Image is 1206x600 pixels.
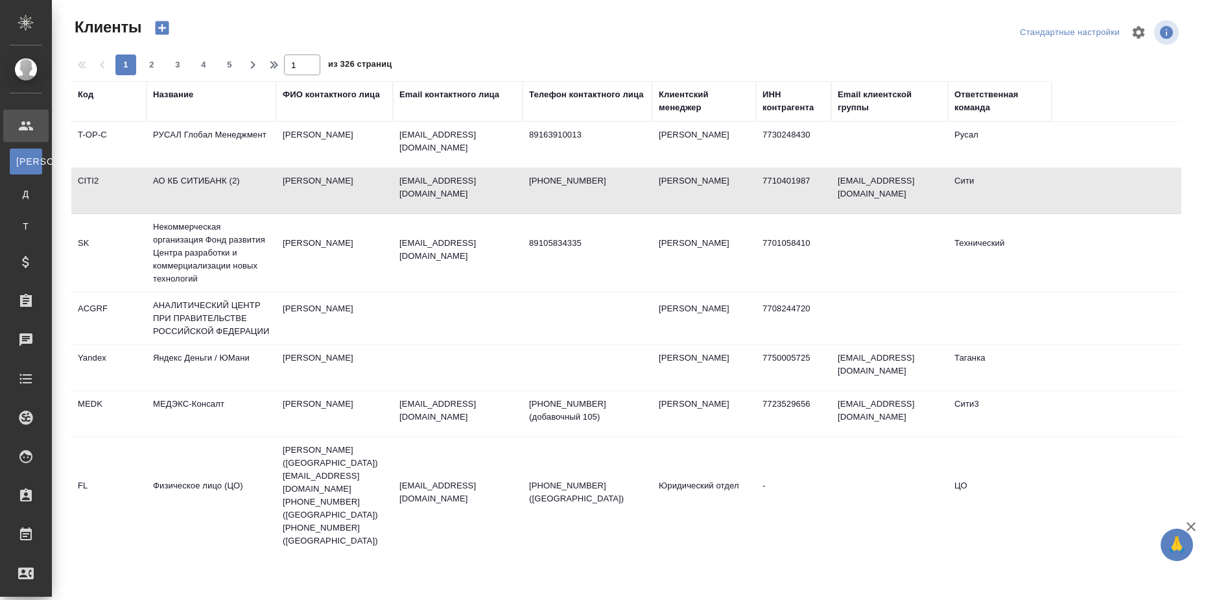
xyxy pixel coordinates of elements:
[954,88,1045,114] div: Ответственная команда
[399,398,516,424] p: [EMAIL_ADDRESS][DOMAIN_NAME]
[153,88,193,101] div: Название
[1017,23,1123,43] div: split button
[16,220,36,233] span: Т
[78,88,93,101] div: Код
[399,237,516,263] p: [EMAIL_ADDRESS][DOMAIN_NAME]
[756,230,831,276] td: 7701058410
[167,58,188,71] span: 3
[529,128,646,141] p: 89163910013
[831,168,948,213] td: [EMAIL_ADDRESS][DOMAIN_NAME]
[1161,529,1193,561] button: 🙏
[529,398,646,424] p: [PHONE_NUMBER] (добавочный 105)
[276,168,393,213] td: [PERSON_NAME]
[71,17,141,38] span: Клиенты
[756,473,831,518] td: -
[399,479,516,505] p: [EMAIL_ADDRESS][DOMAIN_NAME]
[71,122,147,167] td: T-OP-C
[948,122,1052,167] td: Русал
[276,296,393,341] td: [PERSON_NAME]
[1123,17,1154,48] span: Настроить таблицу
[831,345,948,390] td: [EMAIL_ADDRESS][DOMAIN_NAME]
[147,473,276,518] td: Физическое лицо (ЦО)
[948,391,1052,437] td: Сити3
[652,473,756,518] td: Юридический отдел
[831,391,948,437] td: [EMAIL_ADDRESS][DOMAIN_NAME]
[948,345,1052,390] td: Таганка
[147,391,276,437] td: МЕДЭКС-Консалт
[529,174,646,187] p: [PHONE_NUMBER]
[16,187,36,200] span: Д
[167,54,188,75] button: 3
[756,296,831,341] td: 7708244720
[219,54,240,75] button: 5
[71,168,147,213] td: CITI2
[652,168,756,213] td: [PERSON_NAME]
[141,54,162,75] button: 2
[756,168,831,213] td: 7710401987
[147,345,276,390] td: Яндекс Деньги / ЮМани
[71,473,147,518] td: FL
[147,122,276,167] td: РУСАЛ Глобал Менеджмент
[763,88,825,114] div: ИНН контрагента
[529,88,644,101] div: Телефон контактного лица
[147,293,276,344] td: АНАЛИТИЧЕСКИЙ ЦЕНТР ПРИ ПРАВИТЕЛЬСТВЕ РОССИЙСКОЙ ФЕДЕРАЦИИ
[652,296,756,341] td: [PERSON_NAME]
[529,479,646,505] p: [PHONE_NUMBER] ([GEOGRAPHIC_DATA])
[283,88,380,101] div: ФИО контактного лица
[219,58,240,71] span: 5
[10,181,42,207] a: Д
[193,58,214,71] span: 4
[838,88,941,114] div: Email клиентской группы
[652,230,756,276] td: [PERSON_NAME]
[10,213,42,239] a: Т
[147,168,276,213] td: АО КБ СИТИБАНК (2)
[1154,20,1181,45] span: Посмотреть информацию
[10,149,42,174] a: [PERSON_NAME]
[71,230,147,276] td: SK
[652,391,756,437] td: [PERSON_NAME]
[948,168,1052,213] td: Сити
[948,230,1052,276] td: Технический
[652,345,756,390] td: [PERSON_NAME]
[276,230,393,276] td: [PERSON_NAME]
[756,122,831,167] td: 7730248430
[147,214,276,292] td: Некоммерческая организация Фонд развития Центра разработки и коммерциализации новых технологий
[948,473,1052,518] td: ЦО
[652,122,756,167] td: [PERSON_NAME]
[276,437,393,554] td: [PERSON_NAME] ([GEOGRAPHIC_DATA]) [EMAIL_ADDRESS][DOMAIN_NAME] [PHONE_NUMBER] ([GEOGRAPHIC_DATA])...
[399,88,499,101] div: Email контактного лица
[399,128,516,154] p: [EMAIL_ADDRESS][DOMAIN_NAME]
[399,174,516,200] p: [EMAIL_ADDRESS][DOMAIN_NAME]
[328,56,392,75] span: из 326 страниц
[71,296,147,341] td: ACGRF
[529,237,646,250] p: 89105834335
[276,391,393,437] td: [PERSON_NAME]
[1166,531,1188,558] span: 🙏
[71,391,147,437] td: MEDK
[193,54,214,75] button: 4
[756,345,831,390] td: 7750005725
[659,88,750,114] div: Клиентский менеджер
[276,345,393,390] td: [PERSON_NAME]
[16,155,36,168] span: [PERSON_NAME]
[141,58,162,71] span: 2
[756,391,831,437] td: 7723529656
[71,345,147,390] td: Yandex
[147,17,178,39] button: Создать
[276,122,393,167] td: [PERSON_NAME]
